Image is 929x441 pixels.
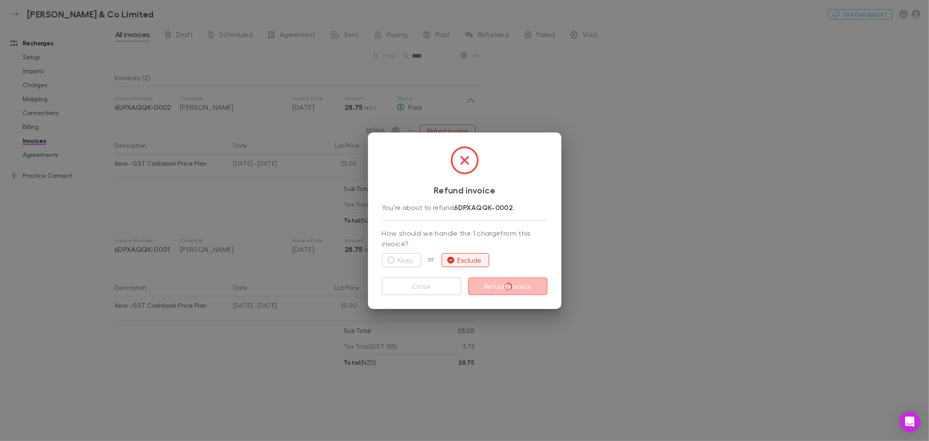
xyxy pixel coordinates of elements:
[442,253,489,267] button: Exclude
[382,278,461,295] button: Close
[382,185,547,195] h3: Refund invoice
[421,254,442,263] span: or
[899,411,920,432] div: Open Intercom Messenger
[454,203,513,212] strong: 6DPXAQQK-0002
[468,278,547,295] button: Refund invoice
[382,253,421,267] button: Keep
[382,202,547,214] div: You’re about to refund .
[382,228,547,250] p: How should we handle the 1 charge from this invoice?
